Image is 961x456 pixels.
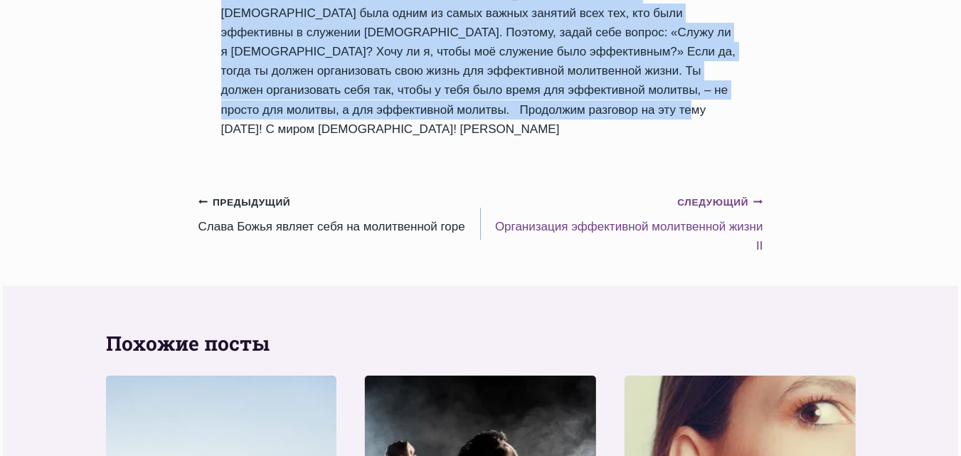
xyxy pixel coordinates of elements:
[677,195,763,211] small: Следующий
[198,195,291,211] small: Предыдущий
[481,192,763,256] a: СледующийОрганизация эффективной молитвенной жизни II
[198,192,481,237] a: ПредыдущийCлава Божья являет себя на молитвенной горе
[106,329,856,359] h2: Похожие посты
[198,192,763,256] nav: Записи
